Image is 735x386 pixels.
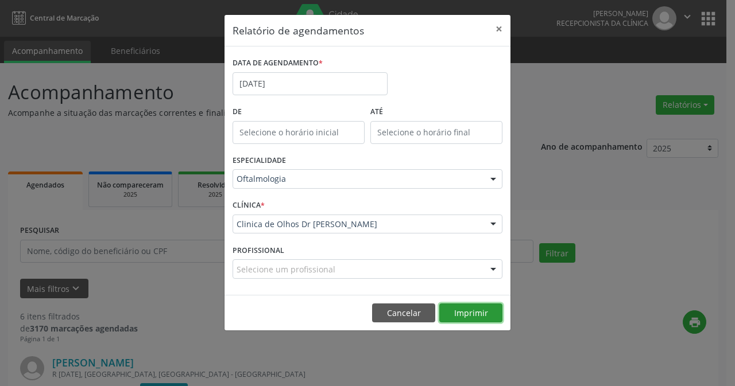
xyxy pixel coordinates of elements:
[439,303,502,323] button: Imprimir
[233,103,365,121] label: De
[233,197,265,215] label: CLÍNICA
[372,303,435,323] button: Cancelar
[233,23,364,38] h5: Relatório de agendamentos
[233,54,323,72] label: DATA DE AGENDAMENTO
[233,72,388,95] input: Selecione uma data ou intervalo
[237,219,479,230] span: Clinica de Olhos Dr [PERSON_NAME]
[370,121,502,144] input: Selecione o horário final
[237,173,479,185] span: Oftalmologia
[488,15,510,43] button: Close
[233,241,284,259] label: PROFISSIONAL
[370,103,502,121] label: ATÉ
[237,263,335,275] span: Selecione um profissional
[233,121,365,144] input: Selecione o horário inicial
[233,152,286,170] label: ESPECIALIDADE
